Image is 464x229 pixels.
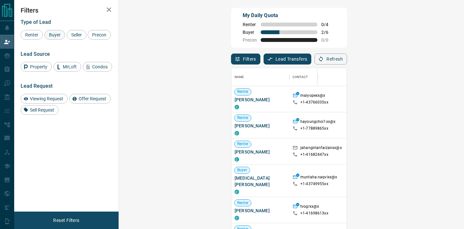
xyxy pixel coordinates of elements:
[49,215,83,226] button: Reset Filters
[21,83,53,89] span: Lead Request
[321,22,335,27] span: 0 / 4
[293,68,308,86] div: Contact
[235,89,251,95] span: Renter
[243,30,257,35] span: Buyer
[235,190,239,194] div: condos.ca
[314,54,347,65] button: Refresh
[235,96,286,103] span: [PERSON_NAME]
[300,93,325,100] p: maiyopexx@x
[23,32,41,37] span: Renter
[235,216,239,220] div: condos.ca
[44,30,65,40] div: Buyer
[235,68,244,86] div: Name
[21,51,50,57] span: Lead Source
[235,149,286,155] span: [PERSON_NAME]
[69,32,84,37] span: Seller
[21,105,59,115] div: Sell Request
[264,54,312,65] button: Lead Transfers
[28,107,56,113] span: Sell Request
[88,30,111,40] div: Precon
[28,64,50,69] span: Property
[90,64,110,69] span: Condos
[21,30,43,40] div: Renter
[76,96,109,101] span: Offer Request
[300,152,328,157] p: +1- 41682447xx
[300,181,328,187] p: +1- 43749955xx
[235,123,286,129] span: [PERSON_NAME]
[300,119,335,126] p: hayoungchoi1xx@x
[69,94,111,104] div: Offer Request
[243,12,335,19] p: My Daily Quota
[67,30,86,40] div: Seller
[47,32,63,37] span: Buyer
[300,211,328,216] p: +1- 41698613xx
[235,200,251,206] span: Renter
[300,204,319,211] p: tvogrxx@x
[21,62,52,72] div: Property
[235,167,250,173] span: Buyer
[21,94,68,104] div: Viewing Request
[243,37,257,43] span: Precon
[61,64,79,69] span: MrLoft
[21,19,51,25] span: Type of Lead
[300,145,342,152] p: jahangirianfarzanxx@x
[53,62,81,72] div: MrLoft
[235,207,286,214] span: [PERSON_NAME]
[90,32,109,37] span: Precon
[300,126,328,131] p: +1- 77889865xx
[235,175,286,188] span: [MEDICAL_DATA][PERSON_NAME]
[235,141,251,147] span: Renter
[300,174,337,181] p: muntaha.naqvixx@x
[83,62,112,72] div: Condos
[235,115,251,121] span: Renter
[21,6,112,14] h2: Filters
[300,100,328,105] p: +1- 43766035xx
[321,37,335,43] span: 0 / 0
[243,22,257,27] span: Renter
[289,68,341,86] div: Contact
[235,131,239,135] div: condos.ca
[235,105,239,109] div: condos.ca
[231,54,260,65] button: Filters
[235,157,239,162] div: condos.ca
[321,30,335,35] span: 2 / 6
[231,68,289,86] div: Name
[28,96,65,101] span: Viewing Request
